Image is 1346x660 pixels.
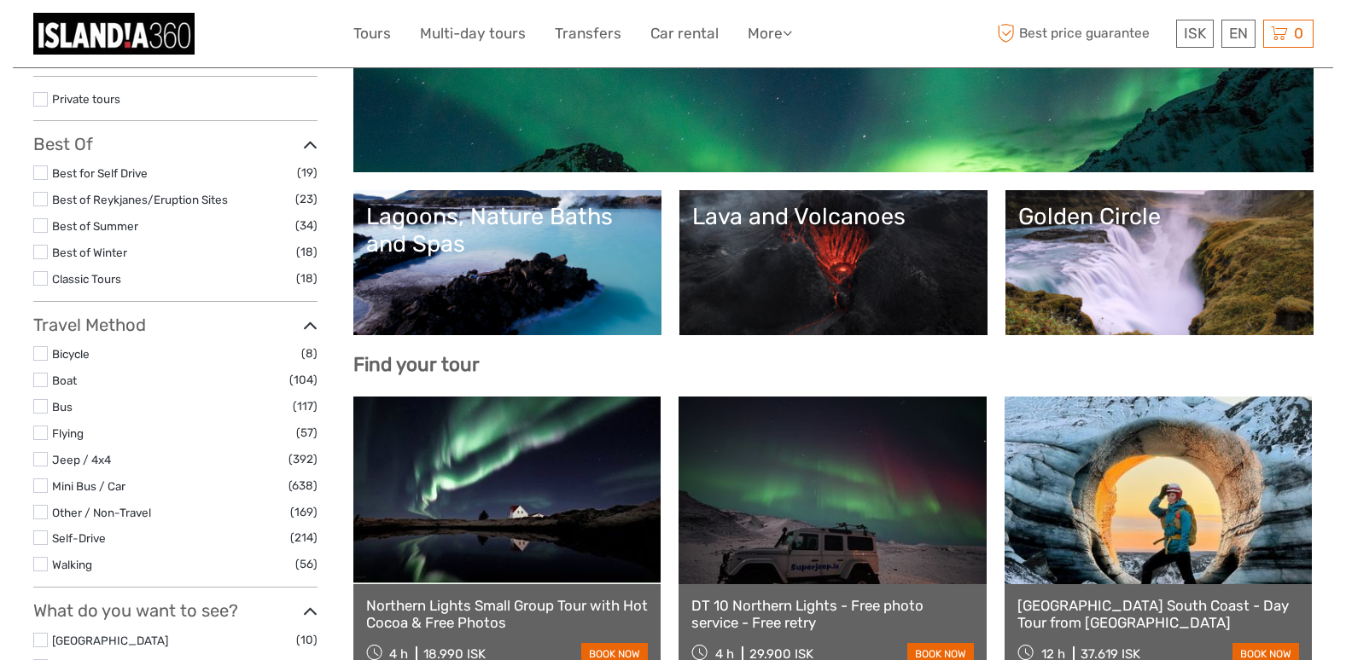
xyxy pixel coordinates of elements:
[290,502,318,522] span: (169)
[289,370,318,390] span: (104)
[52,92,120,106] a: Private tours
[296,423,318,443] span: (57)
[52,634,168,647] a: [GEOGRAPHIC_DATA]
[301,344,318,363] span: (8)
[366,597,649,632] a: Northern Lights Small Group Tour with Hot Cocoa & Free Photos
[1184,25,1206,42] span: ISK
[1017,597,1300,632] a: [GEOGRAPHIC_DATA] South Coast - Day Tour from [GEOGRAPHIC_DATA]
[420,21,526,46] a: Multi-day tours
[1018,203,1301,230] div: Golden Circle
[52,166,148,180] a: Best for Self Drive
[288,476,318,495] span: (638)
[296,269,318,288] span: (18)
[52,347,90,361] a: Bicycle
[52,506,151,519] a: Other / Non-Travel
[295,189,318,209] span: (23)
[293,397,318,416] span: (117)
[52,373,77,387] a: Boat
[296,630,318,650] span: (10)
[296,242,318,262] span: (18)
[295,554,318,574] span: (56)
[366,203,649,322] a: Lagoons, Nature Baths and Spas
[366,203,649,258] div: Lagoons, Nature Baths and Spas
[295,216,318,235] span: (34)
[290,528,318,547] span: (214)
[33,134,318,154] h3: Best Of
[288,449,318,469] span: (392)
[555,21,621,46] a: Transfers
[52,453,111,466] a: Jeep / 4x4
[650,21,719,46] a: Car rental
[691,597,974,632] a: DT 10 Northern Lights - Free photo service - Free retry
[692,203,975,322] a: Lava and Volcanoes
[692,203,975,230] div: Lava and Volcanoes
[52,426,84,440] a: Flying
[33,13,195,55] img: 359-8a86c472-227a-44f5-9a1a-607d161e92e3_logo_small.jpg
[52,479,125,493] a: Mini Bus / Car
[52,400,73,414] a: Bus
[52,558,92,571] a: Walking
[1291,25,1306,42] span: 0
[1221,20,1256,48] div: EN
[353,353,480,376] b: Find your tour
[52,193,228,206] a: Best of Reykjanes/Eruption Sites
[52,531,106,545] a: Self-Drive
[52,219,138,233] a: Best of Summer
[52,272,121,286] a: Classic Tours
[748,21,792,46] a: More
[33,600,318,621] h3: What do you want to see?
[1018,203,1301,322] a: Golden Circle
[52,246,127,259] a: Best of Winter
[33,315,318,335] h3: Travel Method
[297,163,318,182] span: (19)
[353,21,391,46] a: Tours
[366,40,1301,159] a: Northern Lights in [GEOGRAPHIC_DATA]
[993,20,1172,48] span: Best price guarantee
